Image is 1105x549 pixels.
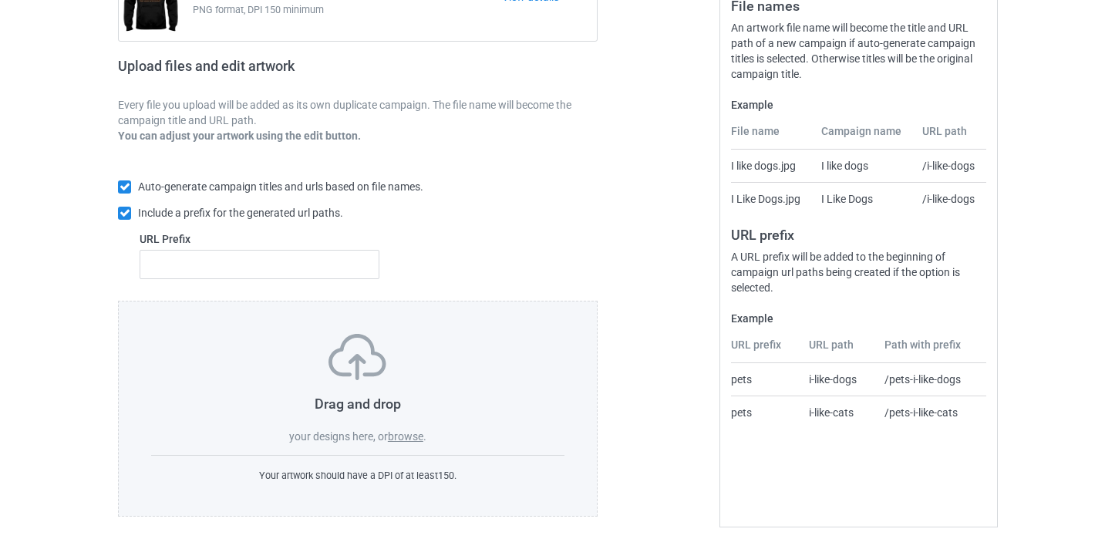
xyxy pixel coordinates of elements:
label: browse [388,430,423,443]
label: URL Prefix [140,231,379,247]
td: pets [731,396,800,429]
td: i-like-cats [800,396,877,429]
label: Example [731,97,986,113]
td: /pets-i-like-cats [876,396,986,429]
th: Campaign name [813,123,915,150]
th: URL prefix [731,337,800,363]
th: URL path [914,123,986,150]
td: /i-like-dogs [914,150,986,182]
span: Your artwork should have a DPI of at least 150 . [259,470,456,481]
h3: Drag and drop [151,395,564,413]
p: Every file you upload will be added as its own duplicate campaign. The file name will become the ... [118,97,598,128]
td: I like dogs [813,150,915,182]
h3: URL prefix [731,226,986,244]
td: pets [731,363,800,396]
th: Path with prefix [876,337,986,363]
span: PNG format, DPI 150 minimum [193,2,502,18]
th: File name [731,123,812,150]
span: Auto-generate campaign titles and urls based on file names. [138,180,423,193]
td: I Like Dogs.jpg [731,182,812,215]
img: svg+xml;base64,PD94bWwgdmVyc2lvbj0iMS4wIiBlbmNvZGluZz0iVVRGLTgiPz4KPHN2ZyB3aWR0aD0iNzVweCIgaGVpZ2... [328,334,386,380]
td: /i-like-dogs [914,182,986,215]
h2: Upload files and edit artwork [118,58,406,86]
b: You can adjust your artwork using the edit button. [118,130,361,142]
td: /pets-i-like-dogs [876,363,986,396]
th: URL path [800,337,877,363]
div: A URL prefix will be added to the beginning of campaign url paths being created if the option is ... [731,249,986,295]
td: i-like-dogs [800,363,877,396]
label: Example [731,311,986,326]
td: I like dogs.jpg [731,150,812,182]
span: your designs here, or [289,430,388,443]
td: I Like Dogs [813,182,915,215]
div: An artwork file name will become the title and URL path of a new campaign if auto-generate campai... [731,20,986,82]
span: Include a prefix for the generated url paths. [138,207,343,219]
span: . [423,430,426,443]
